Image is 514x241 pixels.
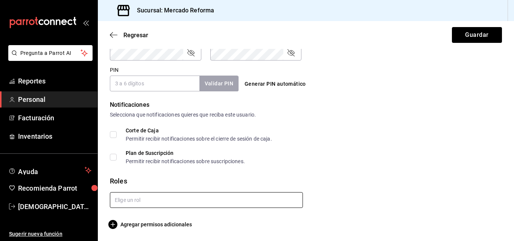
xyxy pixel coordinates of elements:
[18,166,82,175] span: Ayuda
[126,136,272,141] div: Permitir recibir notificaciones sobre el cierre de sesión de caja.
[110,67,119,73] label: PIN
[18,183,91,193] span: Recomienda Parrot
[83,20,89,26] button: open_drawer_menu
[126,128,272,133] div: Corte de Caja
[20,49,81,57] span: Pregunta a Parrot AI
[110,100,502,109] div: Notificaciones
[8,45,93,61] button: Pregunta a Parrot AI
[242,77,309,91] button: Generar PIN automático
[18,131,91,141] span: Inventarios
[186,48,195,57] button: passwordField
[110,32,148,39] button: Regresar
[131,6,214,15] h3: Sucursal: Mercado Reforma
[126,159,245,164] div: Permitir recibir notificaciones sobre suscripciones.
[18,76,91,86] span: Reportes
[110,220,192,229] button: Agregar permisos adicionales
[18,202,91,212] span: [DEMOGRAPHIC_DATA] De la [PERSON_NAME]
[9,230,91,238] span: Sugerir nueva función
[18,113,91,123] span: Facturación
[123,32,148,39] span: Regresar
[452,27,502,43] button: Guardar
[110,176,502,186] div: Roles
[110,76,199,91] input: 3 a 6 dígitos
[110,111,502,119] div: Selecciona que notificaciones quieres que reciba este usuario.
[18,94,91,105] span: Personal
[5,55,93,62] a: Pregunta a Parrot AI
[286,48,295,57] button: passwordField
[126,150,245,156] div: Plan de Suscripción
[110,192,303,208] input: Elige un rol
